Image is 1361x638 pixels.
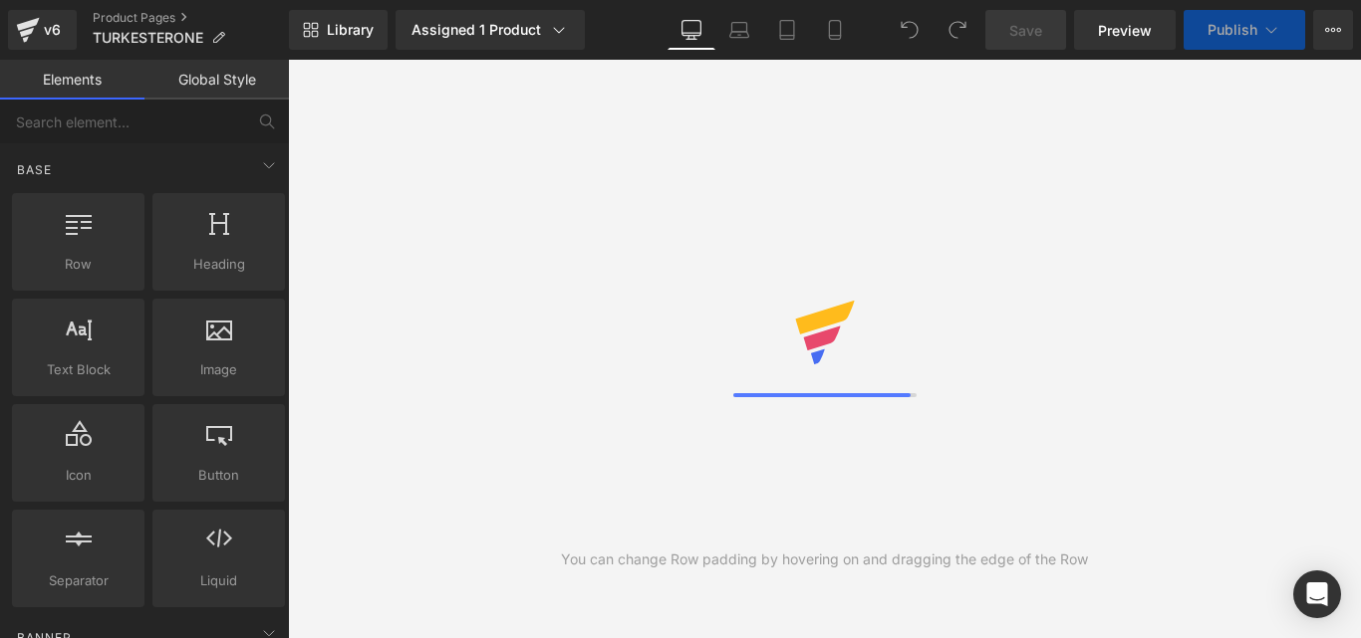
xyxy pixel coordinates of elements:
[1208,22,1257,38] span: Publish
[93,10,289,26] a: Product Pages
[18,359,138,380] span: Text Block
[890,10,930,50] button: Undo
[93,30,203,46] span: TURKESTERONE
[158,359,279,380] span: Image
[289,10,388,50] a: New Library
[8,10,77,50] a: v6
[18,570,138,591] span: Separator
[668,10,715,50] a: Desktop
[1009,20,1042,41] span: Save
[1074,10,1176,50] a: Preview
[18,465,138,486] span: Icon
[158,570,279,591] span: Liquid
[938,10,977,50] button: Redo
[15,160,54,179] span: Base
[715,10,763,50] a: Laptop
[763,10,811,50] a: Tablet
[144,60,289,100] a: Global Style
[1293,570,1341,618] div: Open Intercom Messenger
[158,465,279,486] span: Button
[811,10,859,50] a: Mobile
[561,548,1088,570] div: You can change Row padding by hovering on and dragging the edge of the Row
[1098,20,1152,41] span: Preview
[158,254,279,275] span: Heading
[327,21,374,39] span: Library
[40,17,65,43] div: v6
[18,254,138,275] span: Row
[411,20,569,40] div: Assigned 1 Product
[1184,10,1305,50] button: Publish
[1313,10,1353,50] button: More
